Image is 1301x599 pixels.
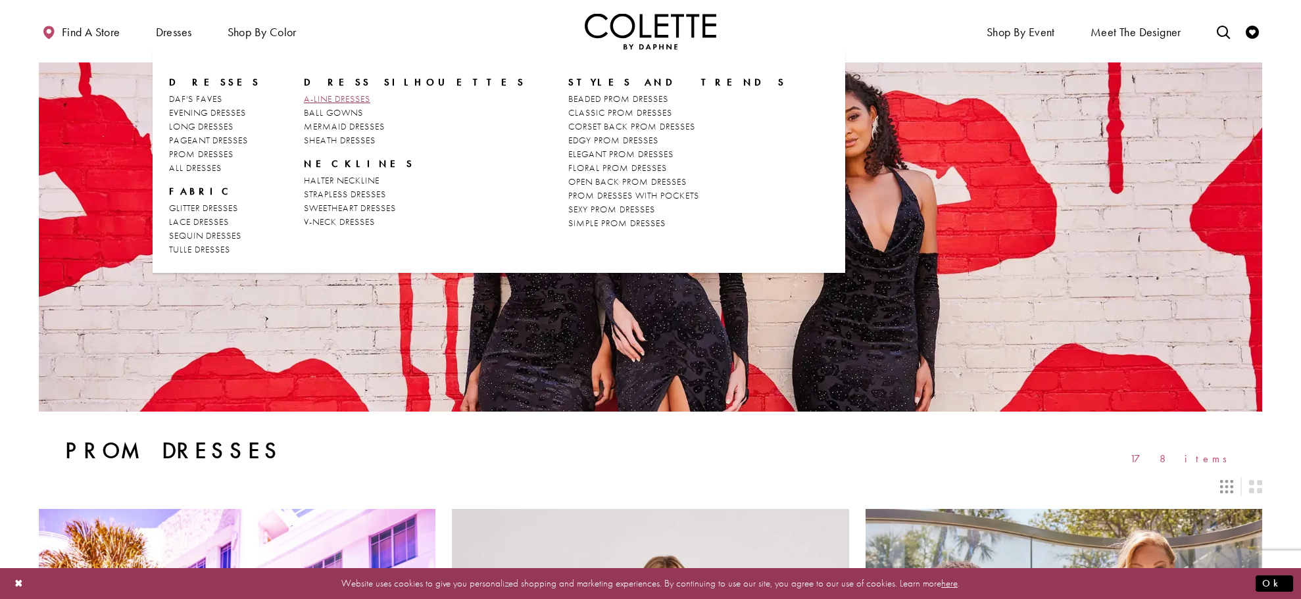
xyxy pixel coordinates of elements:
a: GLITTER DRESSES [169,201,261,215]
span: Dresses [153,13,195,49]
span: SEXY PROM DRESSES [568,203,655,215]
span: DAF'S FAVES [169,93,222,105]
a: PROM DRESSES [169,147,261,161]
span: CLASSIC PROM DRESSES [568,107,672,118]
span: CORSET BACK PROM DRESSES [568,120,695,132]
a: ELEGANT PROM DRESSES [568,147,786,161]
a: SEQUIN DRESSES [169,229,261,243]
span: MERMAID DRESSES [304,120,385,132]
span: FABRIC [169,185,235,198]
span: NECKLINES [304,157,526,170]
a: HALTER NECKLINE [304,174,526,187]
button: Submit Dialog [1256,575,1293,592]
span: SEQUIN DRESSES [169,229,241,241]
a: SEXY PROM DRESSES [568,203,786,216]
span: 178 items [1130,453,1236,464]
span: Dresses [169,76,261,89]
span: FABRIC [169,185,261,198]
a: FLORAL PROM DRESSES [568,161,786,175]
span: PROM DRESSES WITH POCKETS [568,189,699,201]
span: LONG DRESSES [169,120,233,132]
a: LACE DRESSES [169,215,261,229]
a: LONG DRESSES [169,120,261,133]
span: HALTER NECKLINE [304,174,380,186]
a: SHEATH DRESSES [304,133,526,147]
span: SIMPLE PROM DRESSES [568,217,666,229]
a: BEADED PROM DRESSES [568,92,786,106]
span: PROM DRESSES [169,148,233,160]
a: CLASSIC PROM DRESSES [568,106,786,120]
a: ALL DRESSES [169,161,261,175]
a: STRAPLESS DRESSES [304,187,526,201]
span: DRESS SILHOUETTES [304,76,526,89]
a: A-LINE DRESSES [304,92,526,106]
span: BEADED PROM DRESSES [568,93,668,105]
a: Check Wishlist [1242,13,1262,49]
span: Dresses [156,26,192,39]
img: Colette by Daphne [585,13,716,49]
span: Shop by color [224,13,300,49]
span: Switch layout to 2 columns [1249,480,1262,493]
span: EVENING DRESSES [169,107,246,118]
span: Shop By Event [983,13,1058,49]
h1: Prom Dresses [65,438,283,464]
a: DAF'S FAVES [169,92,261,106]
span: SHEATH DRESSES [304,134,376,146]
a: EVENING DRESSES [169,106,261,120]
span: FLORAL PROM DRESSES [568,162,667,174]
a: EDGY PROM DRESSES [568,133,786,147]
span: ALL DRESSES [169,162,222,174]
a: here [941,577,958,590]
span: Shop By Event [987,26,1055,39]
a: Toggle search [1214,13,1233,49]
button: Close Dialog [8,572,30,595]
span: STRAPLESS DRESSES [304,188,386,200]
span: Switch layout to 3 columns [1220,480,1233,493]
span: Shop by color [228,26,297,39]
span: NECKLINES [304,157,414,170]
span: A-LINE DRESSES [304,93,370,105]
a: Visit Home Page [585,13,716,49]
a: SWEETHEART DRESSES [304,201,526,215]
a: Meet the designer [1087,13,1185,49]
span: ELEGANT PROM DRESSES [568,148,674,160]
a: OPEN BACK PROM DRESSES [568,175,786,189]
span: BALL GOWNS [304,107,363,118]
a: Find a store [39,13,123,49]
span: TULLE DRESSES [169,243,230,255]
span: LACE DRESSES [169,216,229,228]
a: PROM DRESSES WITH POCKETS [568,189,786,203]
span: Meet the designer [1091,26,1181,39]
a: TULLE DRESSES [169,243,261,256]
span: V-NECK DRESSES [304,216,375,228]
span: Find a store [62,26,120,39]
span: EDGY PROM DRESSES [568,134,658,146]
a: BALL GOWNS [304,106,526,120]
span: OPEN BACK PROM DRESSES [568,176,687,187]
a: CORSET BACK PROM DRESSES [568,120,786,133]
span: SWEETHEART DRESSES [304,202,396,214]
a: V-NECK DRESSES [304,215,526,229]
a: SIMPLE PROM DRESSES [568,216,786,230]
a: PAGEANT DRESSES [169,133,261,147]
span: GLITTER DRESSES [169,202,238,214]
div: Layout Controls [31,472,1270,501]
span: STYLES AND TRENDS [568,76,786,89]
p: Website uses cookies to give you personalized shopping and marketing experiences. By continuing t... [95,575,1206,592]
a: MERMAID DRESSES [304,120,526,133]
span: PAGEANT DRESSES [169,134,248,146]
